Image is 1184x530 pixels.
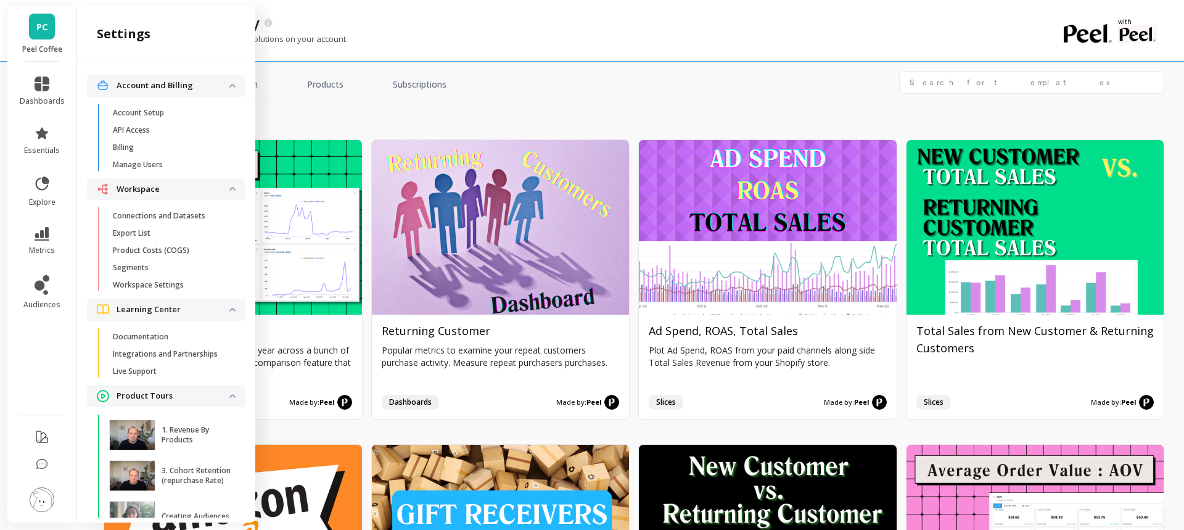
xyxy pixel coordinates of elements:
span: audiences [23,300,60,310]
p: Account and Billing [117,80,229,92]
img: profile picture [30,487,54,512]
p: Integrations and Partnerships [113,349,218,359]
span: dashboards [20,96,65,106]
p: Creating Audiences [162,511,229,521]
img: partner logo [1118,25,1157,43]
p: Learning Center [117,304,229,316]
h2: growth [104,112,1164,129]
h2: settings [97,25,150,43]
img: navigation item icon [97,80,109,91]
p: Live Support [113,366,157,376]
img: down caret icon [229,308,236,312]
p: 1. Revenue By Products [162,425,231,445]
p: Peel Coffee [20,44,65,54]
img: navigation item icon [97,304,109,315]
img: down caret icon [229,84,236,88]
a: Products [292,71,358,99]
p: with [1118,19,1157,25]
span: explore [29,197,55,207]
p: Export List [113,228,150,238]
img: navigation item icon [97,183,109,195]
p: API Access [113,125,150,135]
img: down caret icon [229,187,236,191]
p: 3. Cohort Retention (repurchase Rate) [162,466,231,486]
a: Subscriptions [378,71,461,99]
nav: Tabs [104,71,461,99]
p: Product Tours [117,390,229,402]
img: navigation item icon [97,390,109,402]
p: Workspace Settings [113,280,184,290]
p: Segments [113,263,149,273]
p: Documentation [113,332,168,342]
img: down caret icon [229,394,236,398]
p: Account Setup [113,108,164,118]
p: Connections and Datasets [113,211,205,221]
span: metrics [29,246,55,255]
p: Workspace [117,183,229,196]
p: Manage Users [113,160,163,170]
span: essentials [24,146,60,155]
span: PC [36,20,48,34]
p: Billing [113,143,134,152]
input: Search for templates [899,71,1164,94]
p: Product Costs (COGS) [113,246,189,255]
